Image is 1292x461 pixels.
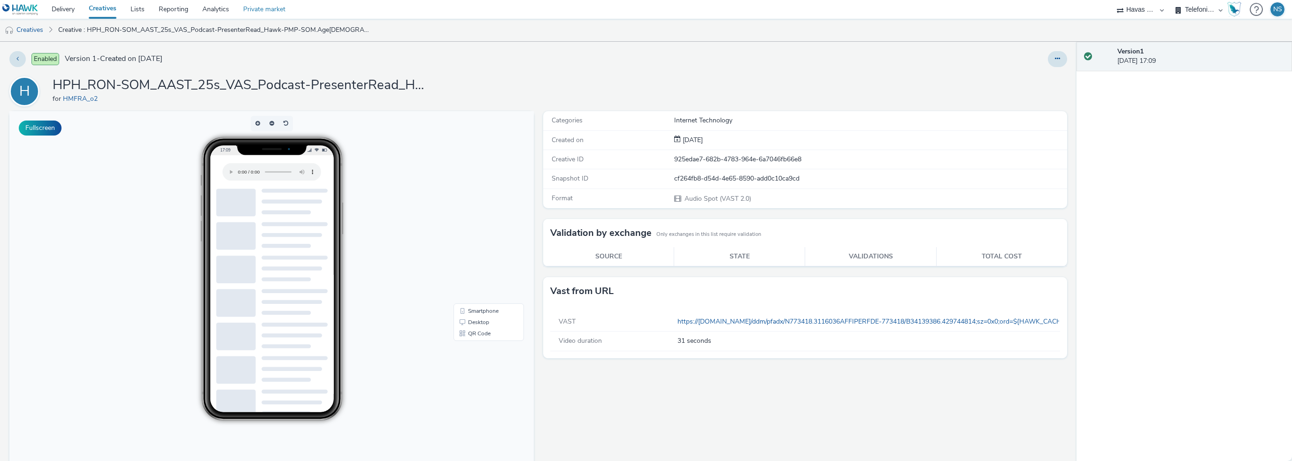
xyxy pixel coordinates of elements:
[674,155,1067,164] div: 925edae7-682b-4783-964e-6a7046fb66e8
[1227,2,1245,17] a: Hawk Academy
[1273,2,1282,16] div: NS
[53,94,63,103] span: for
[550,284,614,298] h3: Vast from URL
[674,247,805,266] th: State
[1117,47,1284,66] div: [DATE] 17:09
[674,174,1067,183] div: cf264fb8-d54d-4e65-8590-add0c10ca9cd
[1117,47,1144,56] strong: Version 1
[31,53,59,65] span: Enabled
[681,136,703,145] div: Creation 25 September 2025, 17:09
[656,231,761,238] small: Only exchanges in this list require validation
[674,116,1067,125] div: Internet Technology
[459,197,489,203] span: Smartphone
[552,116,583,125] span: Categories
[684,194,751,203] span: Audio Spot (VAST 2.0)
[19,78,30,105] div: H
[559,336,602,345] span: Video duration
[54,19,377,41] a: Creative : HPH_RON-SOM_AAST_25s_VAS_Podcast-PresenterRead_Hawk-PMP-SOM.Age[DEMOGRAPHIC_DATA].CTX-...
[9,87,43,96] a: H
[552,174,588,183] span: Snapshot ID
[5,26,14,35] img: audio
[53,76,428,94] h1: HPH_RON-SOM_AAST_25s_VAS_Podcast-PresenterRead_Hawk-PMP-SOM.Age[DEMOGRAPHIC_DATA].CTX-Pretargeted...
[210,36,221,41] span: 17:09
[446,205,513,217] li: Desktop
[459,208,480,214] span: Desktop
[805,247,936,266] th: Validations
[550,226,652,240] h3: Validation by exchange
[681,136,703,144] span: [DATE]
[1227,2,1241,17] img: Hawk Academy
[543,247,674,266] th: Source
[446,217,513,228] li: QR Code
[446,194,513,205] li: Smartphone
[459,219,481,225] span: QR Code
[552,194,573,203] span: Format
[552,136,584,144] span: Created on
[19,121,62,136] button: Fullscreen
[677,336,711,346] span: 31 seconds
[936,247,1067,266] th: Total cost
[63,94,101,103] a: HMFRA_o2
[552,155,584,164] span: Creative ID
[2,4,38,15] img: undefined Logo
[65,53,162,64] span: Version 1 - Created on [DATE]
[559,317,576,326] span: VAST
